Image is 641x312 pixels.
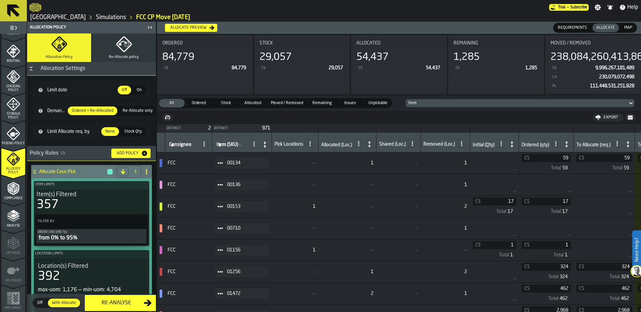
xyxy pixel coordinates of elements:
li: menu Picking Policy [1,121,25,147]
span: — [379,204,418,209]
span: Off [119,87,130,93]
span: 00710 [227,226,264,231]
span: — [321,247,373,253]
span: Compliance [1,197,25,200]
span: Limit Allocate req. by [46,129,101,134]
span: ( 2 ) [61,151,65,155]
span: Off [35,300,45,306]
span: 1 [133,169,138,174]
span: Total [551,209,561,214]
span: FCC [168,204,210,209]
span: Allocate Policy [1,167,25,174]
span: FCC [168,182,210,187]
div: Pick Locations [275,142,303,148]
div: To Allocate (req.) [576,142,610,149]
label: button-switch-multi-Requirements [553,23,592,33]
div: Policy Rules [30,149,106,157]
div: StatList-item-CS [550,63,636,72]
label: button-switch-multi-Map [620,23,637,33]
span: 84,779 [232,66,246,70]
label: button-switch-multi-Ordered [185,98,213,108]
span: Unpickable [366,100,390,106]
div: thumb [186,99,212,107]
button: button-Add Policy [111,149,151,158]
span: 324 [560,274,568,280]
a: link-to-/wh/i/b8e8645a-5c77-43f4-8135-27e3a4d97801/simulations/b9f1dfc2-7a11-47cc-a057-cb5649b8da71 [136,14,190,21]
button: button-Allocate preview [165,24,217,32]
span: Re-assign [1,279,25,283]
span: 59 [562,165,568,171]
button: button- [162,113,173,122]
div: Menu Subscription [549,4,589,11]
span: — [379,226,418,231]
span: RAW: 1 [423,291,467,296]
span: 971 [262,126,270,131]
span: 17 [495,199,514,204]
div: DropdownMenuValue-item [408,101,625,105]
div: thumb [267,99,307,107]
div: stat-Remaining [448,35,544,94]
label: Item Limits [34,181,149,188]
span: CS [524,199,546,204]
span: Demand Source [46,108,67,113]
div: StatList-item-PL [550,81,636,90]
label: button-switch-multi-Unpickable [364,98,392,108]
span: 59 [547,155,569,161]
label: button-switch-multi-On [132,85,147,95]
div: stat-Location(s) Filtered [35,261,148,295]
div: CS [455,66,523,70]
div: Title [550,41,636,46]
span: Optimise [1,251,25,255]
span: 462 [605,286,630,291]
button: button- [625,113,636,122]
label: button-switch-multi-Off [117,85,132,95]
span: 1 [547,242,569,248]
label: button-switch-multi-Ordered + Re-Allocated [67,106,118,116]
span: FCC [168,226,210,231]
span: Subscribe [570,5,587,10]
div: 357 [37,198,59,212]
span: Stock [214,100,237,106]
span: — [321,226,373,231]
span: RAW: 1 [321,160,373,166]
label: button-toggle-Toggle Full Menu [1,23,25,32]
span: Total [553,252,564,258]
span: CS [475,199,494,204]
li: menu Allocate Policy [1,148,25,175]
span: — [513,167,516,172]
span: 59 [624,165,629,171]
span: Limit date [46,87,117,93]
span: — [513,298,516,303]
div: PL [552,84,587,88]
span: 29,057 [329,66,343,70]
label: button-switch-multi-All [158,98,185,108]
div: 54,437 [356,51,389,63]
div: thumb [364,99,392,107]
span: Total [496,209,506,214]
span: label [217,142,238,147]
div: thumb [240,99,266,107]
span: 1 [565,252,568,258]
span: Map [622,25,635,31]
div: thumb [119,106,157,115]
span: — [321,204,373,209]
span: CS [524,155,546,161]
div: thumb [48,299,80,307]
li: menu Routing [1,38,25,65]
div: PolicyFilterItem-Order Line (ABC %) [37,229,147,243]
div: thumb [592,23,619,32]
div: Title [351,38,447,49]
span: Analyse [1,224,25,228]
li: menu Re-assign [1,258,25,285]
span: 54,437 [426,66,440,70]
div: 84,779 [162,51,194,63]
div: Title [37,191,147,198]
div: StatList-item-CS [162,63,247,72]
label: button-switch-multi-Remaining [308,98,337,108]
span: — [379,291,418,296]
label: Filter By [37,218,134,225]
span: Total [548,274,558,280]
span: Ordered [187,100,211,106]
span: Picking Policy [1,142,25,145]
div: CS [552,66,593,70]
